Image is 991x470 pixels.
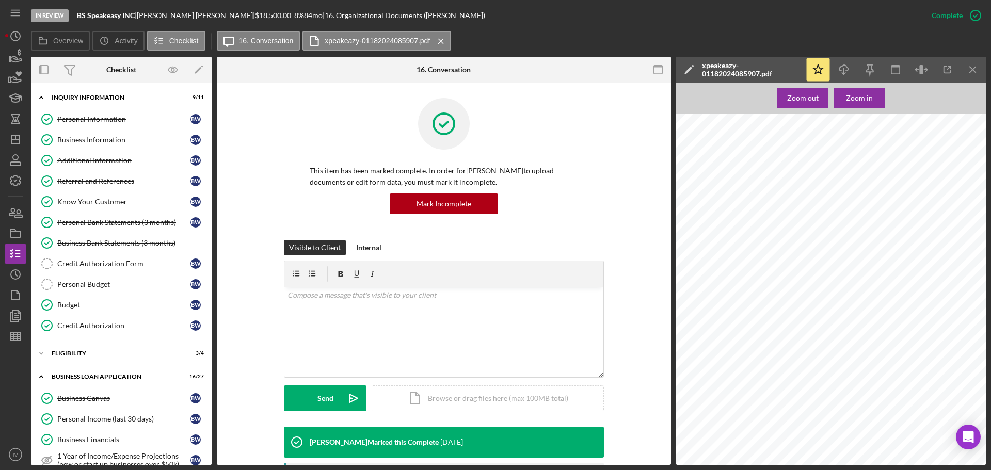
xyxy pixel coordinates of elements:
div: | 16. Organizational Documents ([PERSON_NAME]) [323,11,485,20]
button: Visible to Client [284,240,346,255]
a: BudgetBW [36,295,206,315]
div: B W [190,114,201,124]
button: Send [284,385,366,411]
div: B W [190,217,201,228]
div: Zoom in [846,88,873,108]
div: B W [190,155,201,166]
div: Checklist [106,66,136,74]
div: Personal Information [57,115,190,123]
div: Referral and References [57,177,190,185]
label: Overview [53,37,83,45]
div: 9 / 11 [185,94,204,101]
div: B W [190,279,201,289]
div: Additional Information [57,156,190,165]
a: Business FinancialsBW [36,429,206,450]
div: | [77,11,137,20]
button: Activity [92,31,144,51]
div: Know Your Customer [57,198,190,206]
div: B W [190,135,201,145]
div: B W [190,197,201,207]
div: 1 Year of Income/Expense Projections (new or start up businesses over $50k) [57,452,190,468]
div: B W [190,455,201,465]
a: Credit AuthorizationBW [36,315,206,336]
label: xpeakeazy-01182024085907.pdf [325,37,430,45]
div: Complete [932,5,963,26]
div: Credit Authorization Form [57,260,190,268]
a: Additional InformationBW [36,150,206,171]
label: 16. Conversation [239,37,294,45]
a: Credit Authorization FormBW [36,253,206,274]
div: In Review [31,9,69,22]
button: Zoom in [834,88,885,108]
div: Personal Bank Statements (3 months) [57,218,190,226]
div: Personal Budget [57,280,190,288]
button: Overview [31,31,90,51]
div: Visible to Client [289,240,341,255]
div: $18,500.00 [255,11,294,20]
div: 8 % [294,11,304,20]
div: B W [190,300,201,310]
text: IV [13,452,18,458]
button: Mark Incomplete [390,193,498,214]
button: IV [5,444,26,465]
div: B W [190,176,201,186]
a: Personal Income (last 30 days)BW [36,409,206,429]
div: 16. Conversation [417,66,471,74]
div: [PERSON_NAME] [PERSON_NAME] | [137,11,255,20]
div: B W [190,393,201,403]
a: Know Your CustomerBW [36,191,206,212]
div: BUSINESS LOAN APPLICATION [52,374,178,380]
div: Business Information [57,136,190,144]
a: Referral and ReferencesBW [36,171,206,191]
a: Business InformationBW [36,129,206,150]
div: Send [317,385,333,411]
div: Mark Incomplete [417,193,471,214]
a: Personal Bank Statements (3 months)BW [36,212,206,233]
div: xpeakeazy-01182024085907.pdf [702,61,800,78]
a: Business Bank Statements (3 months) [36,233,206,253]
div: Open Intercom Messenger [956,425,981,449]
div: B W [190,258,201,269]
div: Zoom out [787,88,819,108]
div: Business Bank Statements (3 months) [57,239,206,247]
div: INQUIRY INFORMATION [52,94,178,101]
a: Business CanvasBW [36,388,206,409]
div: 16 / 27 [185,374,204,380]
div: ELIGIBILITY [52,350,178,356]
div: 3 / 4 [185,350,204,356]
button: Complete [921,5,986,26]
a: Personal InformationBW [36,109,206,129]
b: BS Speakeasy INC [77,11,135,20]
div: 84 mo [304,11,323,20]
button: xpeakeazy-01182024085907.pdf [302,31,451,51]
button: 16. Conversation [217,31,300,51]
time: 2025-08-11 17:40 [440,438,463,446]
div: B W [190,434,201,445]
div: B W [190,414,201,424]
div: Business Financials [57,435,190,444]
div: Business Canvas [57,394,190,402]
button: Checklist [147,31,205,51]
a: Personal BudgetBW [36,274,206,295]
p: This item has been marked complete. In order for [PERSON_NAME] to upload documents or edit form d... [310,165,578,188]
label: Checklist [169,37,199,45]
div: B W [190,320,201,331]
div: Budget [57,301,190,309]
div: [PERSON_NAME] Marked this Complete [310,438,439,446]
div: Credit Authorization [57,321,190,330]
button: Internal [351,240,387,255]
div: Internal [356,240,381,255]
label: Activity [115,37,137,45]
button: Zoom out [777,88,828,108]
div: Personal Income (last 30 days) [57,415,190,423]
